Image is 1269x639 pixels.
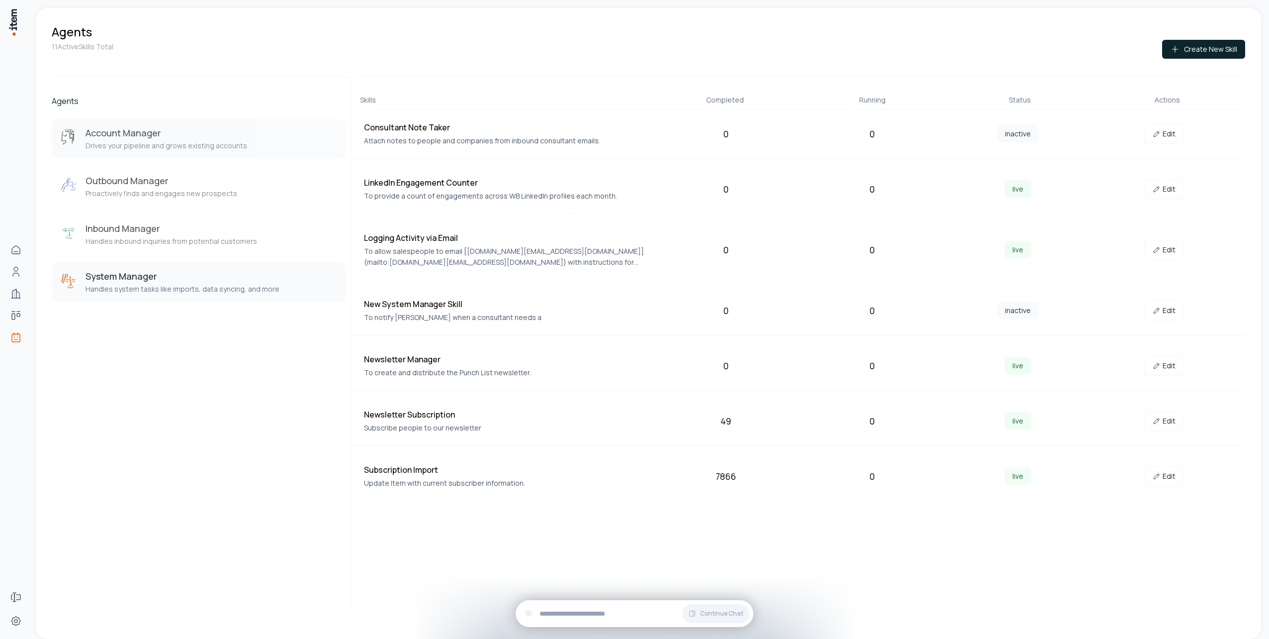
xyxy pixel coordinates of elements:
[950,95,1090,105] div: Status
[86,284,279,294] p: Handles system tasks like imports, data syncing, and more
[1144,124,1184,144] a: Edit
[1144,411,1184,431] a: Edit
[364,353,648,365] h4: Newsletter Manager
[1162,40,1245,59] button: Create New Skill
[86,175,237,187] h3: Outbound Manager
[60,224,78,242] img: Inbound Manager
[52,119,346,159] button: Account ManagerAccount ManagerDrives your pipeline and grows existing accounts
[656,359,795,373] div: 0
[997,302,1039,319] span: inactive
[1144,240,1184,260] a: Edit
[364,367,648,378] p: To create and distribute the Punch List newsletter.
[516,600,753,627] div: Continue Chat
[86,189,237,199] p: Proactively finds and engages new prospects
[364,298,648,310] h4: New System Manager Skill
[364,423,648,433] p: Subscribe people to our newsletter
[6,262,26,282] a: Contacts
[1004,180,1031,198] span: live
[6,327,26,347] a: Agents
[997,125,1039,142] span: inactive
[803,414,941,428] div: 0
[6,240,26,260] a: Home
[364,409,648,421] h4: Newsletter Subscription
[52,42,113,52] p: 11 Active Skills Total
[1004,412,1031,429] span: live
[364,478,648,489] p: Update Item with current subscriber information.
[803,469,941,483] div: 0
[1144,356,1184,376] a: Edit
[364,177,648,189] h4: LinkedIn Engagement Counter
[52,95,346,107] h2: Agents
[803,127,941,141] div: 0
[656,182,795,196] div: 0
[1004,467,1031,485] span: live
[86,236,257,246] p: Handles inbound inquiries from potential customers
[1144,466,1184,486] a: Edit
[60,129,78,147] img: Account Manager
[1144,301,1184,320] a: Edit
[60,272,78,290] img: System Manager
[86,270,279,282] h3: System Manager
[360,95,647,105] div: Skills
[52,24,92,40] h1: Agents
[8,8,18,36] img: Item Brain Logo
[656,414,795,428] div: 49
[6,306,26,325] a: deals
[6,284,26,304] a: Companies
[52,167,346,207] button: Outbound ManagerOutbound ManagerProactively finds and engages new prospects
[656,469,795,483] div: 7866
[52,262,346,302] button: System ManagerSystem ManagerHandles system tasks like imports, data syncing, and more
[364,135,648,146] p: Attach notes to people and companies from inbound consultant emails.
[1144,179,1184,199] a: Edit
[655,95,795,105] div: Completed
[6,587,26,607] a: Forms
[803,243,941,257] div: 0
[364,232,648,244] h4: Logging Activity via Email
[656,243,795,257] div: 0
[1004,241,1031,258] span: live
[1097,95,1237,105] div: Actions
[656,304,795,318] div: 0
[803,182,941,196] div: 0
[364,191,648,202] p: To provide a count of engagements across WB LinkedIn profiles each month.
[86,222,257,234] h3: Inbound Manager
[682,604,749,623] button: Continue Chat
[656,127,795,141] div: 0
[803,95,942,105] div: Running
[52,214,346,254] button: Inbound ManagerInbound ManagerHandles inbound inquiries from potential customers
[803,304,941,318] div: 0
[1004,357,1031,374] span: live
[364,121,648,133] h4: Consultant Note Taker
[86,127,247,139] h3: Account Manager
[364,246,648,268] p: To allow salespeople to email [[DOMAIN_NAME][EMAIL_ADDRESS][DOMAIN_NAME]](mailto:[DOMAIN_NAME][EM...
[86,141,247,151] p: Drives your pipeline and grows existing accounts
[364,464,648,476] h4: Subscription Import
[803,359,941,373] div: 0
[364,312,648,323] p: To notify [PERSON_NAME] when a consultant needs a
[700,610,743,618] span: Continue Chat
[6,611,26,631] a: Settings
[60,177,78,195] img: Outbound Manager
